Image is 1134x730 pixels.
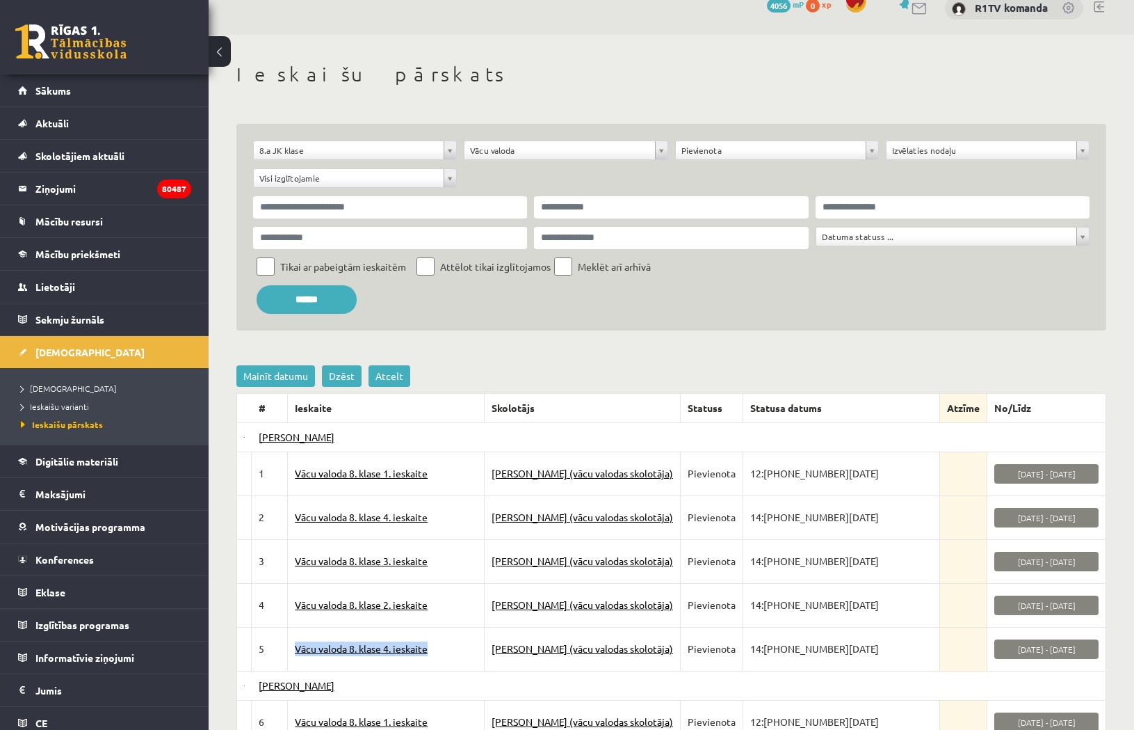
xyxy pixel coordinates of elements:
[681,393,743,422] th: Statuss
[35,651,134,664] span: Informatīvie ziņojumi
[295,642,428,655] a: Vācu valoda 8. klase 4. ieskaite
[295,715,428,728] a: Vācu valoda 8. klase 1. ieskaite
[681,141,860,159] span: Pievienota
[35,455,118,468] span: Digitālie materiāli
[18,74,191,106] a: Sākums
[18,478,191,510] a: Maksājumi
[35,346,145,358] span: [DEMOGRAPHIC_DATA]
[688,555,736,567] span: Pievienota
[259,169,438,187] span: Visi izglītojamie
[816,228,1089,246] a: Datuma statuss ...
[886,141,1089,159] a: Izvēlaties nodaļu
[688,598,736,611] span: Pievienota
[236,365,315,387] a: Mainīt datumu
[18,543,191,576] a: Konferences
[578,257,651,276] label: Meklēt arī arhīvā
[484,393,681,422] th: Skolotājs
[35,150,124,162] span: Skolotājiem aktuāli
[35,717,47,729] span: CE
[994,508,1099,527] span: [DATE] - [DATE]
[368,365,410,387] a: Atcelt
[18,140,191,172] a: Skolotājiem aktuāli
[295,467,428,479] a: Vācu valoda 8. klase 1. ieskaite
[259,679,334,692] a: [PERSON_NAME]
[280,257,406,276] label: Tikai ar pabeigtām ieskaitēm
[21,419,103,430] span: Ieskaišu pārskats
[492,598,673,611] a: [PERSON_NAME] (vācu valodas skolotāja)
[237,393,288,422] th: #
[295,555,428,567] a: Vācu valoda 8. klase 3. ieskaite
[688,715,736,728] span: Pievienota
[743,452,940,495] td: 12:[PHONE_NUMBER][DATE]
[18,609,191,641] a: Izglītības programas
[743,539,940,583] td: 14:[PHONE_NUMBER][DATE]
[18,642,191,674] a: Informatīvie ziņojumi
[18,107,191,139] a: Aktuāli
[259,141,438,159] span: 8.a JK klase
[35,478,191,510] legend: Maksājumi
[21,400,195,413] a: Ieskaišu varianti
[21,418,195,431] a: Ieskaišu pārskats
[743,583,940,627] td: 14:[PHONE_NUMBER][DATE]
[259,431,334,443] a: [PERSON_NAME]
[975,1,1048,15] a: R1TV komanda
[676,141,878,159] a: Pievienota
[994,552,1099,571] span: [DATE] - [DATE]
[892,141,1071,159] span: Izvēlaties nodaļu
[35,313,104,326] span: Sekmju žurnāls
[35,117,69,129] span: Aktuāli
[295,511,428,523] a: Vācu valoda 8. klase 4. ieskaite
[236,63,1106,86] h1: Ieskaišu pārskats
[35,521,145,533] span: Motivācijas programma
[252,627,288,671] td: 5
[35,84,71,97] span: Sākums
[688,642,736,655] span: Pievienota
[252,539,288,583] td: 3
[35,215,103,228] span: Mācību resursi
[743,495,940,539] td: 14:[PHONE_NUMBER][DATE]
[35,248,120,260] span: Mācību priekšmeti
[35,684,62,697] span: Jumis
[21,383,117,394] span: [DEMOGRAPHIC_DATA]
[21,382,195,395] a: [DEMOGRAPHIC_DATA]
[688,511,736,523] span: Pievienota
[252,452,288,495] td: 1
[21,401,89,412] span: Ieskaišu varianti
[35,280,75,293] span: Lietotāji
[492,715,673,728] a: [PERSON_NAME] (vācu valodas skolotāja)
[688,467,736,479] span: Pievienota
[18,445,191,477] a: Digitālie materiāli
[288,393,485,422] th: Ieskaite
[295,598,428,611] a: Vācu valoda 8. klase 2. ieskaite
[18,576,191,608] a: Eklase
[492,511,673,523] a: [PERSON_NAME] (vācu valodas skolotāja)
[35,553,94,566] span: Konferences
[15,24,127,59] a: Rīgas 1. Tālmācības vidusskola
[35,173,191,205] legend: Ziņojumi
[18,271,191,303] a: Lietotāji
[35,586,65,598] span: Eklase
[994,640,1099,659] span: [DATE] - [DATE]
[492,642,673,655] a: [PERSON_NAME] (vācu valodas skolotāja)
[18,238,191,270] a: Mācību priekšmeti
[994,596,1099,615] span: [DATE] - [DATE]
[252,583,288,627] td: 4
[464,141,667,159] a: Vācu valoda
[18,303,191,335] a: Sekmju žurnāls
[492,555,673,567] a: [PERSON_NAME] (vācu valodas skolotāja)
[157,180,191,198] i: 80487
[18,205,191,237] a: Mācību resursi
[940,393,987,422] th: Atzīme
[470,141,649,159] span: Vācu valoda
[743,627,940,671] td: 14:[PHONE_NUMBER][DATE]
[35,619,129,631] span: Izglītības programas
[18,173,191,205] a: Ziņojumi80487
[252,495,288,539] td: 2
[987,393,1106,422] th: No/Līdz
[822,228,1071,246] span: Datuma statuss ...
[492,467,673,479] a: [PERSON_NAME] (vācu valodas skolotāja)
[254,169,456,187] a: Visi izglītojamie
[18,336,191,368] a: [DEMOGRAPHIC_DATA]
[18,511,191,543] a: Motivācijas programma
[322,365,362,387] a: Dzēst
